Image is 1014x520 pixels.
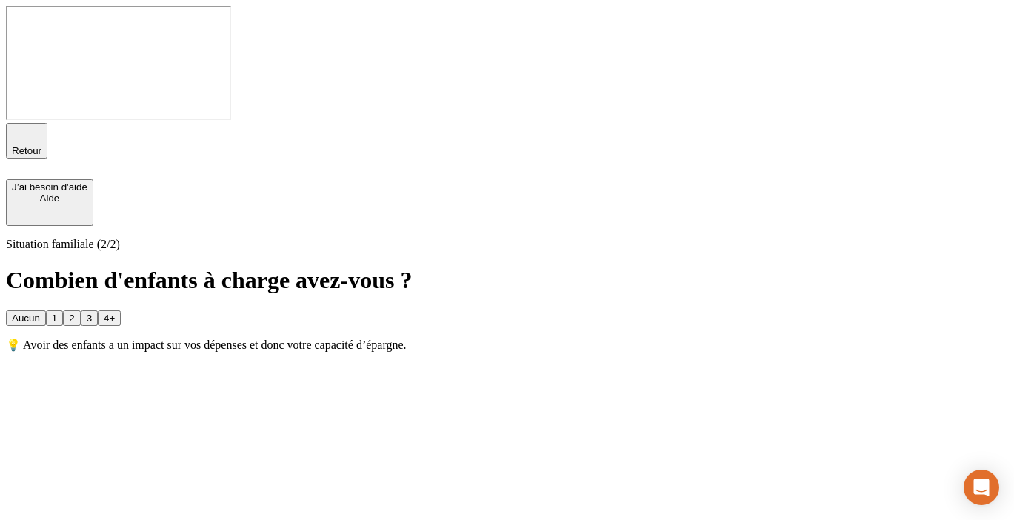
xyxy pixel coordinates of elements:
[6,123,47,159] button: Retour
[69,313,74,324] div: 2
[964,470,999,505] div: Open Intercom Messenger
[6,267,1008,294] h1: Combien d'enfants à charge avez-vous ?
[6,338,1008,352] p: 💡 Avoir des enfants a un impact sur vos dépenses et donc votre capacité d’épargne.
[6,179,93,226] button: J’ai besoin d'aideAide
[6,310,46,326] button: Aucun
[104,313,115,324] div: 4+
[98,310,121,326] button: 4+
[6,238,1008,251] p: Situation familiale (2/2)
[81,310,98,326] button: 3
[63,310,80,326] button: 2
[12,181,87,193] div: J’ai besoin d'aide
[12,313,40,324] div: Aucun
[46,310,63,326] button: 1
[12,145,41,156] span: Retour
[87,313,92,324] div: 3
[12,193,87,204] div: Aide
[52,313,57,324] div: 1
